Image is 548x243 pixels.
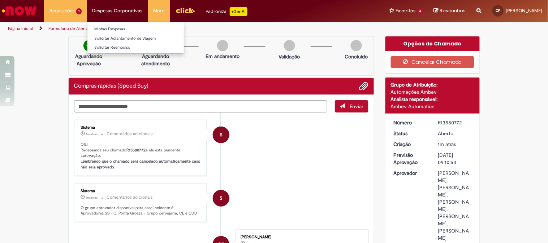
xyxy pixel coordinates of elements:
img: ServiceNow [1,4,38,18]
div: Opções do Chamado [385,36,480,51]
textarea: Digite sua mensagem aqui... [74,100,328,112]
span: More [154,7,165,14]
a: Solicitar Reembolso [87,44,184,52]
dt: Aprovador [388,169,433,177]
span: [PERSON_NAME] [506,8,543,14]
div: [PERSON_NAME] [241,235,361,239]
a: Solicitar Adiantamento de Viagem [87,35,184,43]
small: Comentários adicionais [107,194,153,200]
p: Validação [279,53,300,60]
div: System [213,190,229,207]
span: S [220,190,223,207]
div: [PERSON_NAME], [PERSON_NAME], [PERSON_NAME], [PERSON_NAME], [PERSON_NAME] [438,169,472,242]
div: Padroniza [206,7,247,16]
div: Ambev Automation [391,103,474,110]
button: Cancelar Chamado [391,56,474,68]
span: 4 [417,8,423,14]
img: img-circle-grey.png [351,40,362,51]
div: Automações Ambev [391,88,474,96]
div: [DATE] 09:10:53 [438,151,472,166]
button: Enviar [335,100,368,112]
span: Rascunhos [440,7,466,14]
a: Página inicial [8,26,33,31]
span: Favoritos [396,7,415,14]
span: 1m atrás [86,132,98,136]
div: R13580772 [438,119,472,126]
p: Aguardando atendimento [138,53,173,67]
time: 30/09/2025 11:10:53 [438,141,456,147]
p: Aguardando Aprovação [72,53,107,67]
span: CF [496,8,500,13]
span: 1m atrás [438,141,456,147]
img: click_logo_yellow_360x200.png [176,5,195,16]
p: Em andamento [206,53,240,60]
dt: Status [388,130,433,137]
dt: Número [388,119,433,126]
dt: Previsão Aprovação [388,151,433,166]
div: Analista responsável: [391,96,474,103]
small: Comentários adicionais [107,131,153,137]
div: Sistema [81,189,201,193]
time: 30/09/2025 11:11:02 [86,195,98,200]
p: Olá! Recebemos seu chamado e ele esta pendente aprovação. [81,142,201,170]
b: R13580772 [127,147,146,153]
div: 30/09/2025 11:10:53 [438,141,472,148]
div: Aberto [438,130,472,137]
span: 1 [76,8,82,14]
span: Requisições [49,7,75,14]
img: check-circle-green.png [83,40,95,51]
dt: Criação [388,141,433,148]
img: img-circle-grey.png [284,40,295,51]
p: +GenAi [230,7,247,16]
a: Formulário de Atendimento [48,26,102,31]
a: Minhas Despesas [87,25,184,33]
div: System [213,127,229,143]
div: Sistema [81,125,201,130]
span: Enviar [350,103,364,110]
span: Despesas Corporativas [92,7,143,14]
p: O grupo aprovador disponível para esse incidente é: Aprovadores SB - C. Ponta Grossa - Grupo cerv... [81,205,201,216]
div: Grupo de Atribuição: [391,81,474,88]
img: img-circle-grey.png [217,40,228,51]
button: Adicionar anexos [359,81,368,91]
p: Concluído [345,53,368,60]
time: 30/09/2025 11:11:05 [86,132,98,136]
b: Lembrando que o chamado será cancelado automaticamente caso não seja aprovado. [81,159,202,170]
ul: Despesas Corporativas [87,22,184,54]
ul: Trilhas de página [5,22,360,35]
span: S [220,126,223,143]
a: Rascunhos [434,8,466,14]
h2: Compras rápidas (Speed Buy) Histórico de tíquete [74,83,149,89]
span: 1m atrás [86,195,98,200]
